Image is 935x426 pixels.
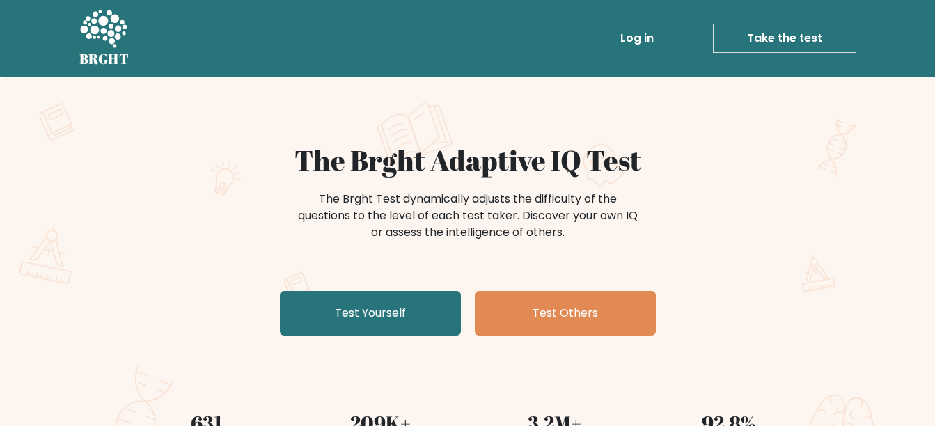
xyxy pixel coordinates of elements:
[79,6,129,71] a: BRGHT
[294,191,642,241] div: The Brght Test dynamically adjusts the difficulty of the questions to the level of each test take...
[713,24,856,53] a: Take the test
[280,291,461,336] a: Test Yourself
[128,143,808,177] h1: The Brght Adaptive IQ Test
[615,24,659,52] a: Log in
[79,51,129,68] h5: BRGHT
[475,291,656,336] a: Test Others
